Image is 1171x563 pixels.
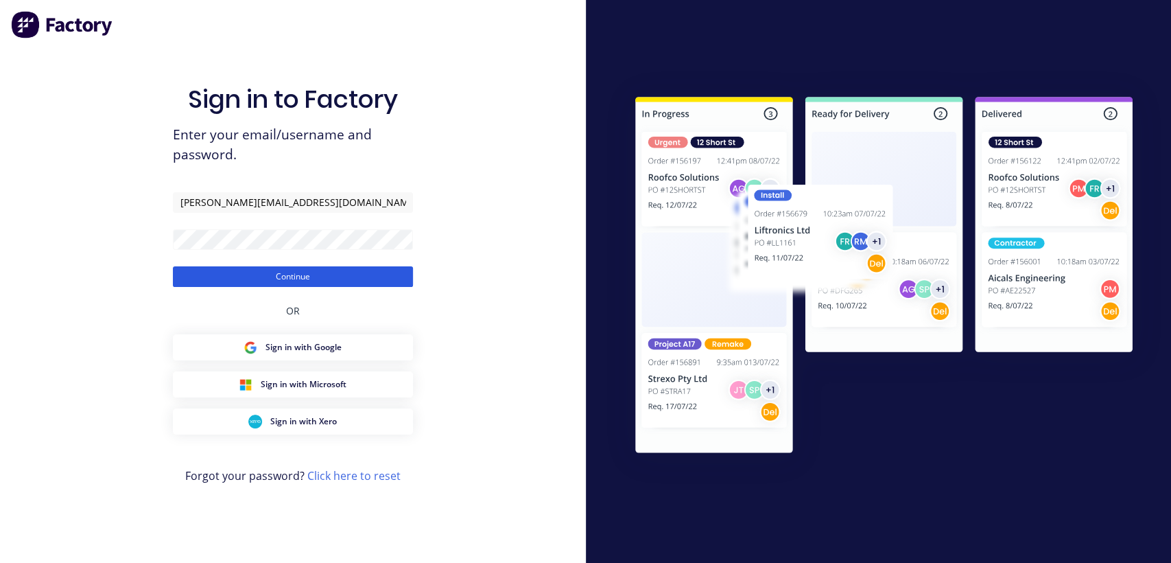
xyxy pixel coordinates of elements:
[173,334,413,360] button: Google Sign inSign in with Google
[307,468,401,483] a: Click here to reset
[185,468,401,484] span: Forgot your password?
[270,415,337,428] span: Sign in with Xero
[173,266,413,287] button: Continue
[173,192,413,213] input: Email/Username
[173,371,413,398] button: Microsoft Sign inSign in with Microsoft
[248,415,262,428] img: Xero Sign in
[11,11,114,38] img: Factory
[265,341,342,354] span: Sign in with Google
[244,341,257,354] img: Google Sign in
[286,287,300,334] div: OR
[239,378,252,391] img: Microsoft Sign in
[261,378,346,391] span: Sign in with Microsoft
[605,69,1163,485] img: Sign in
[173,125,413,165] span: Enter your email/username and password.
[188,84,398,114] h1: Sign in to Factory
[173,409,413,435] button: Xero Sign inSign in with Xero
